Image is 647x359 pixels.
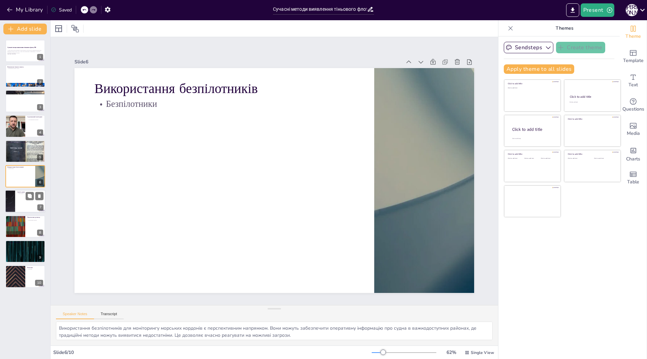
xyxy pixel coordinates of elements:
[7,141,43,143] p: Автоматичні системи ідентифікації
[626,3,638,17] button: І [PERSON_NAME]
[524,158,540,159] div: Click to add text
[26,192,34,200] button: Duplicate Slide
[27,219,43,221] p: Перспективи розвитку
[512,126,555,132] div: Click to add title
[56,312,94,319] button: Speaker Notes
[581,3,614,17] button: Present
[516,20,613,36] p: Themes
[626,4,638,16] div: І [PERSON_NAME]
[35,280,43,286] div: 10
[556,42,605,53] button: Create theme
[620,44,647,69] div: Add ready made slides
[620,69,647,93] div: Add text boxes
[94,312,124,319] button: Transcript
[27,119,43,121] p: Супутниковий моніторинг
[27,216,43,218] p: Перспективи розвитку
[37,129,43,136] div: 4
[7,54,43,55] p: Generated with [URL]
[37,179,43,185] div: 6
[7,243,43,245] p: Співпраця
[508,82,556,85] div: Click to add title
[626,155,640,163] span: Charts
[7,68,43,69] p: Визначення тіньового флоту
[5,265,45,288] div: 10
[17,191,43,193] p: Аналіз даних
[541,158,556,159] div: Click to add text
[443,349,459,356] div: 62 %
[620,93,647,117] div: Get real-time input from your audience
[620,117,647,142] div: Add images, graphics, shapes or video
[27,268,43,270] p: Висновки
[51,7,72,13] div: Saved
[7,47,36,49] strong: Сучасні методи виявлення тіньового флоту РФ
[7,168,33,170] p: Безпілотники
[37,230,43,236] div: 8
[7,50,43,54] p: У цьому виступі ми розглянемо сучасні методи та технології, що використовуються для виявлення тін...
[512,138,555,139] div: Click to add body
[628,81,638,89] span: Text
[568,158,589,159] div: Click to add text
[27,116,43,118] p: Супутниковий моніторинг
[37,104,43,110] div: 3
[570,95,615,99] div: Click to add title
[3,24,47,34] button: Add slide
[508,153,556,155] div: Click to add title
[71,25,79,33] span: Position
[620,142,647,166] div: Add charts and graphs
[56,322,493,340] textarea: Використання безпілотників для моніторингу морських кордонів є перспективним напрямком. Вони можу...
[7,66,43,68] p: Визначення тіньового флоту
[568,153,616,155] div: Click to add title
[27,267,43,269] p: Висновки
[5,140,45,162] div: 5
[5,190,45,213] div: 7
[5,215,45,238] div: 8
[5,65,45,87] div: 2
[37,205,43,211] div: 7
[5,40,45,62] div: 1
[7,93,43,94] p: Технології виявлення
[5,4,46,15] button: My Library
[5,165,45,187] div: 6
[7,91,43,93] p: Технології виявлення
[5,240,45,263] div: 9
[623,57,644,64] span: Template
[568,118,616,120] div: Click to add title
[53,349,372,356] div: Slide 6 / 10
[508,158,523,159] div: Click to add text
[35,192,43,200] button: Delete Slide
[7,143,43,144] p: AIS
[37,255,43,261] div: 9
[53,23,64,34] div: Layout
[508,87,556,89] div: Click to add text
[620,166,647,190] div: Add a table
[627,130,640,137] span: Media
[504,64,574,74] button: Apply theme to all slides
[504,42,553,53] button: Sendsteps
[7,241,43,243] p: Співпраця між країнами
[622,106,644,113] span: Questions
[625,33,641,40] span: Theme
[566,3,579,17] button: Export to PowerPoint
[17,193,43,194] p: Аналіз даних
[627,178,639,186] span: Table
[594,158,615,159] div: Click to add text
[620,20,647,44] div: Change the overall theme
[7,166,33,168] p: Використання безпілотників
[37,54,43,60] div: 1
[37,154,43,160] div: 5
[5,115,45,137] div: 4
[5,90,45,112] div: 3
[569,101,614,103] div: Click to add text
[273,4,367,14] input: Insert title
[37,79,43,85] div: 2
[471,350,494,355] span: Single View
